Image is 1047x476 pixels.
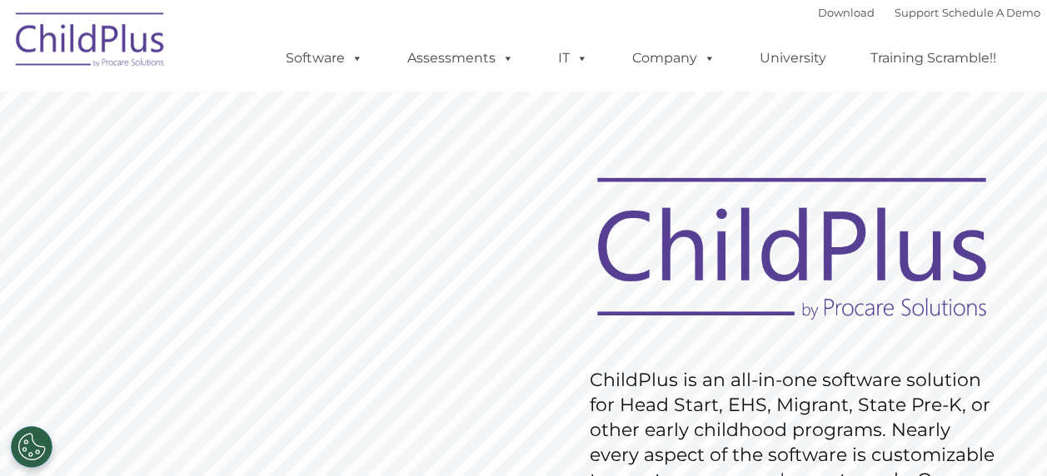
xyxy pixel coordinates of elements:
button: Cookies Settings [11,426,52,468]
a: Training Scramble!! [854,42,1013,75]
a: Schedule A Demo [942,6,1040,19]
a: Software [269,42,380,75]
a: Assessments [391,42,531,75]
font: | [818,6,1040,19]
a: Support [895,6,939,19]
a: University [743,42,843,75]
a: Download [818,6,875,19]
a: Company [616,42,732,75]
img: ChildPlus by Procare Solutions [7,1,174,84]
a: IT [541,42,605,75]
